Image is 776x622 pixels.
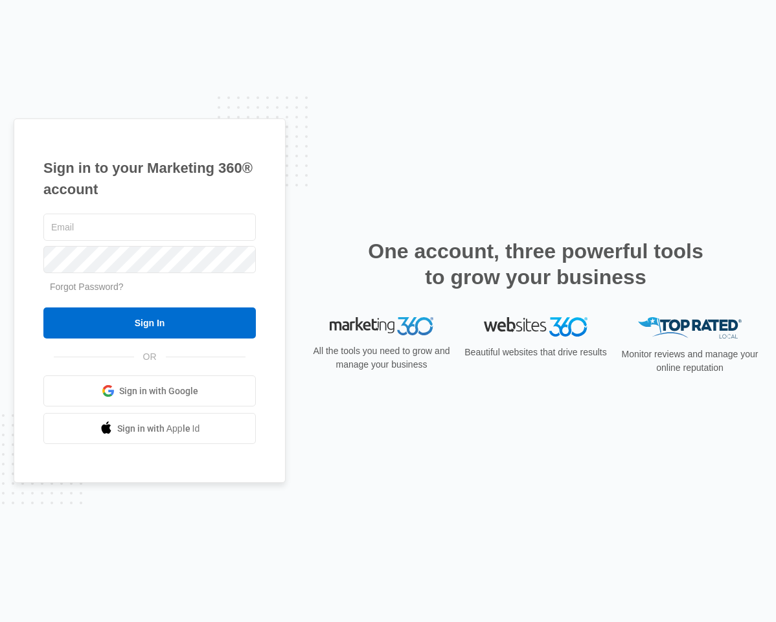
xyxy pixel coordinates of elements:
h1: Sign in to your Marketing 360® account [43,157,256,200]
span: Sign in with Apple Id [117,422,200,436]
input: Sign In [43,307,256,339]
p: Beautiful websites that drive results [463,346,608,359]
img: Top Rated Local [638,317,742,339]
img: Websites 360 [484,317,588,336]
span: OR [134,350,166,364]
p: Monitor reviews and manage your online reputation [617,348,762,375]
h2: One account, three powerful tools to grow your business [364,238,707,290]
a: Forgot Password? [50,282,124,292]
span: Sign in with Google [119,384,198,398]
input: Email [43,214,256,241]
a: Sign in with Apple Id [43,413,256,444]
p: All the tools you need to grow and manage your business [309,344,454,372]
a: Sign in with Google [43,375,256,406]
img: Marketing 360 [330,317,433,335]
